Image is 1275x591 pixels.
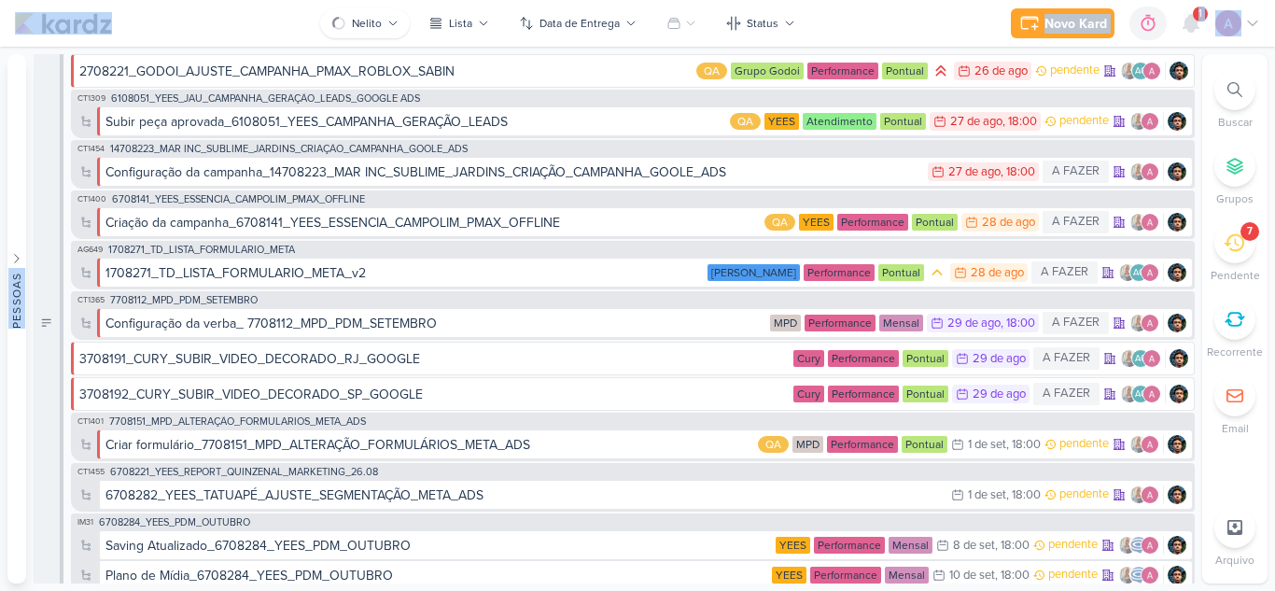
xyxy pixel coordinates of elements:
img: Iara Santos [1120,62,1139,80]
div: Configuração da campanha_14708223_MAR INC_SUBLIME_JARDINS_CRIAÇÃO_CAMPANHA_GOOLE_ADS [105,162,726,182]
div: , 18:00 [995,570,1030,582]
img: Nelito Junior [1170,62,1188,80]
button: Novo Kard [1011,8,1114,38]
img: Iara Santos [1129,485,1148,504]
img: Alessandra Gomes [1141,314,1159,332]
img: Iara Santos [1118,263,1137,282]
div: YEES [776,537,810,554]
img: Iara Santos [1129,435,1148,454]
div: 28 de ago [982,217,1035,229]
span: CT1400 [76,194,108,204]
div: 29 de ago [947,317,1001,330]
p: pendente [1048,536,1098,555]
div: Plano de Mídia_6708284_YEES_PDM_OUTUBRO [105,566,393,585]
div: Responsável: Nelito Junior [1168,314,1186,332]
img: Iara Santos [1118,566,1137,584]
div: Responsável: Nelito Junior [1168,162,1186,181]
div: Pontual [912,214,958,231]
span: 7708112_MPD_PDM_SETEMBRO [110,295,258,305]
div: A FAZER [1043,161,1109,183]
div: Pontual [903,350,948,367]
div: QA [758,436,789,453]
div: Performance [807,63,878,79]
div: Colaboradores: Iara Santos, Alessandra Gomes [1129,485,1164,504]
img: Alessandra Gomes [1141,213,1159,232]
div: Responsável: Nelito Junior [1168,566,1186,584]
div: 29 de ago [973,353,1026,365]
div: A FAZER [1043,312,1109,334]
div: , 18:00 [1006,439,1041,451]
img: Nelito Junior [1168,314,1186,332]
div: Criar formulário_7708151_MPD_ALTERAÇÃO_FORMULÁRIOS_META_ADS [105,435,530,455]
div: Performance [827,436,898,453]
div: Colaboradores: Iara Santos, Alessandra Gomes [1129,435,1164,454]
div: 3708192_CURY_SUBIR_VIDEO_DECORADO_SP_GOOGLE [79,385,790,404]
img: Nelito Junior [1168,435,1186,454]
div: QA [730,113,761,130]
div: Colaboradores: Iara Santos, Caroline Traven De Andrade, Alessandra Gomes [1118,566,1164,584]
img: Alessandra Gomes [1142,385,1161,403]
div: Mensal [879,315,923,331]
span: 6108051_YEES_JAÚ_CAMPANHA_GERAÇÃO_LEADS_GOOGLE ADS [111,93,420,104]
div: Colaboradores: Iara Santos, Alessandra Gomes [1129,162,1164,181]
img: Nelito Junior [1168,112,1186,131]
p: AG [1133,269,1145,278]
img: Iara Santos [1129,314,1148,332]
div: Performance [805,315,876,331]
img: Iara Santos [1129,162,1148,181]
div: Aline Gimenez Graciano [1129,263,1148,282]
p: Pendente [1211,267,1260,284]
div: Aline Gimenez Graciano [1131,385,1150,403]
p: pendente [1048,566,1098,584]
span: 1 [1198,7,1202,21]
div: YEES [764,113,799,130]
div: 3708191_CURY_SUBIR_VIDEO_DECORADO_RJ_GOOGLE [79,349,420,369]
p: AG [1135,67,1147,77]
div: Pontual [903,386,948,402]
p: Email [1222,420,1249,437]
div: 8 de set [953,540,995,552]
img: Alessandra Gomes [1141,112,1159,131]
div: QA [696,63,727,79]
div: 28 de ago [971,267,1024,279]
div: 3708192_CURY_SUBIR_VIDEO_DECORADO_SP_GOOGLE [79,385,423,404]
div: Colaboradores: Iara Santos, Caroline Traven De Andrade, Alessandra Gomes [1118,536,1164,555]
div: 2708221_GODOI_AJUSTE_CAMPANHA_PMAX_ROBLOX_SABIN [79,62,693,81]
img: Iara Santos [1120,349,1139,368]
img: Alessandra Gomes [1215,10,1241,36]
img: Nelito Junior [1168,485,1186,504]
img: Nelito Junior [1168,536,1186,555]
img: Iara Santos [1118,536,1137,555]
div: Performance [828,386,899,402]
div: Aline Gimenez Graciano [1131,62,1150,80]
span: 7708151_MPD_ALTERAÇÃO_FORMULÁRIOS_META_ADS [109,416,366,427]
div: 3708191_CURY_SUBIR_VIDEO_DECORADO_RJ_GOOGLE [79,349,790,369]
img: Alessandra Gomes [1141,435,1159,454]
div: A FAZER [1031,261,1098,284]
div: , 18:00 [1006,489,1041,501]
div: Grupo Godoi [731,63,804,79]
div: Responsável: Nelito Junior [1168,213,1186,232]
span: 6708141_YEES_ESSENCIA_CAMPOLIM_PMAX_OFFLINE [112,194,365,204]
div: Pontual [880,113,926,130]
div: Colaboradores: Iara Santos, Aline Gimenez Graciano, Alessandra Gomes [1120,385,1166,403]
div: QA [764,214,795,231]
div: , 18:00 [1001,317,1035,330]
span: 6708221_YEES_REPORT_QUINZENAL_MARKETING_26.08 [110,467,378,477]
img: Caroline Traven De Andrade [1129,566,1148,584]
div: Aline Gimenez Graciano [1131,349,1150,368]
div: Responsável: Nelito Junior [1168,536,1186,555]
img: Alessandra Gomes [1141,566,1159,584]
div: Colaboradores: Iara Santos, Alessandra Gomes [1129,314,1164,332]
div: Criação da campanha_6708141_YEES_ESSENCIA_CAMPOLIM_PMAX_OFFLINE [105,213,761,232]
span: CT1454 [76,144,106,154]
img: Nelito Junior [1170,385,1188,403]
div: Saving Atualizado_6708284_YEES_PDM_OUTUBRO [105,536,411,556]
span: 14708223_MAR INC_SUBLIME_JARDINS_CRIAÇÃO_CAMPANHA_GOOLE_ADS [110,144,468,154]
span: CT1455 [76,467,106,477]
span: 1708271_TD_LISTA_FORMULARIO_META [108,245,295,255]
p: pendente [1059,435,1109,454]
div: Colaboradores: Iara Santos, Alessandra Gomes [1129,213,1164,232]
div: Atendimento [803,113,876,130]
div: 1708271_TD_LISTA_FORMULARIO_META_v2 [105,263,704,283]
